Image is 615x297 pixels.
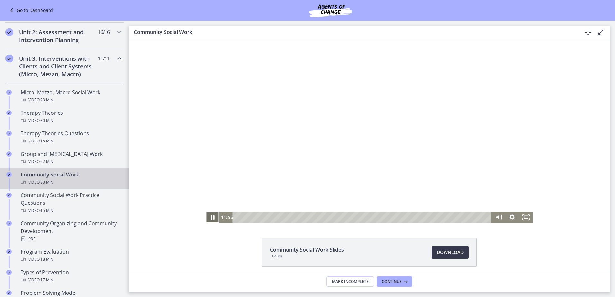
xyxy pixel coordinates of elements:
span: Community Social Work Slides [270,246,344,254]
div: Program Evaluation [21,248,121,263]
button: Fullscreen [390,172,404,184]
a: Go to Dashboard [8,6,53,14]
div: Video [21,178,121,186]
i: Completed [6,193,12,198]
a: Download [432,246,469,259]
div: Video [21,158,121,166]
div: Types of Prevention [21,268,121,284]
span: · 33 min [40,178,53,186]
div: Video [21,256,121,263]
button: Mute [363,172,377,184]
h2: Unit 2: Assessment and Intervention Planning [19,28,97,44]
div: Community Organizing and Community Development [21,220,121,243]
div: PDF [21,235,121,243]
i: Completed [5,28,13,36]
i: Completed [6,90,12,95]
span: Continue [382,279,402,284]
iframe: Video Lesson [129,39,610,223]
i: Completed [6,290,12,295]
span: Download [437,248,464,256]
i: Completed [6,131,12,136]
span: · 17 min [40,276,53,284]
div: Therapy Theories Questions [21,130,121,145]
i: Completed [6,249,12,254]
button: Mark Incomplete [326,276,374,287]
i: Completed [6,221,12,226]
i: Completed [6,110,12,115]
div: Community Social Work [21,171,121,186]
span: 16 / 16 [98,28,110,36]
span: · 18 min [40,256,53,263]
h2: Unit 3: Interventions with Clients and Client Systems (Micro, Mezzo, Macro) [19,55,97,78]
i: Completed [6,151,12,157]
div: Video [21,207,121,214]
i: Completed [6,270,12,275]
div: Video [21,96,121,104]
div: Video [21,137,121,145]
div: Video [21,276,121,284]
div: Video [21,117,121,124]
div: Therapy Theories [21,109,121,124]
span: · 22 min [40,158,53,166]
div: Micro, Mezzo, Macro Social Work [21,88,121,104]
span: · 15 min [40,137,53,145]
span: Mark Incomplete [332,279,369,284]
span: 104 KB [270,254,344,259]
span: · 15 min [40,207,53,214]
img: Agents of Change [292,3,369,18]
div: Community Social Work Practice Questions [21,191,121,214]
i: Completed [5,55,13,62]
i: Completed [6,172,12,177]
button: Continue [377,276,412,287]
h3: Community Social Work [134,28,571,36]
span: · 30 min [40,117,53,124]
span: 11 / 11 [98,55,110,62]
div: Group and [MEDICAL_DATA] Work [21,150,121,166]
span: · 23 min [40,96,53,104]
button: Show settings menu [377,172,390,184]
